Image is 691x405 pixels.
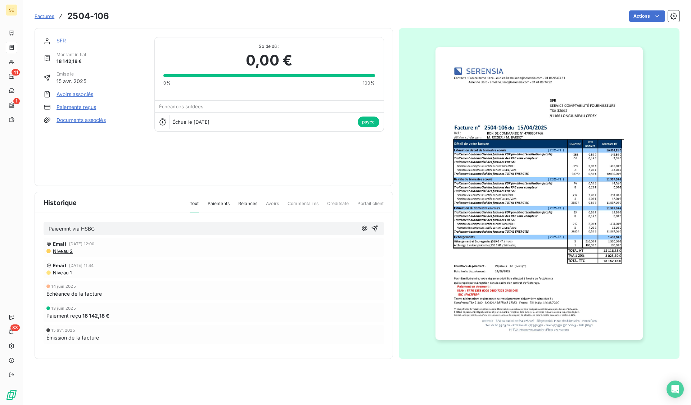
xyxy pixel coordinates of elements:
span: Échéances soldées [159,104,204,109]
a: Documents associés [57,117,106,124]
a: 41 [6,70,17,82]
span: payée [358,117,379,127]
img: Logo LeanPay [6,389,17,401]
span: Email [53,263,66,268]
span: Paiements [208,200,230,213]
span: Creditsafe [327,200,349,213]
div: SE [6,4,17,16]
span: Tout [190,200,199,213]
span: Échue le [DATE] [172,119,209,125]
span: 14 juin 2025 [51,284,76,288]
span: Portail client [357,200,384,213]
a: Paiements reçus [57,104,96,111]
span: 18 142,18 € [82,312,110,319]
span: 100% [363,80,375,86]
span: Échéance de la facture [46,290,102,297]
span: Solde dû : [163,43,375,50]
span: Niveau 2 [52,248,73,254]
span: Émise le [57,71,86,77]
span: Niveau 1 [52,270,72,276]
span: Relances [238,200,257,213]
button: Actions [629,10,665,22]
span: Paieemnt via HSBC [49,226,95,232]
span: Factures [35,13,54,19]
h3: 2504-106 [67,10,109,23]
a: SFR [57,37,66,44]
a: Factures [35,13,54,20]
span: 41 [12,69,20,76]
span: Avoirs [266,200,279,213]
span: Émission de la facture [46,334,99,341]
a: 1 [6,99,17,111]
span: Commentaires [288,200,319,213]
div: Open Intercom Messenger [667,381,684,398]
span: 0,00 € [246,50,292,71]
span: Historique [44,198,77,208]
span: [DATE] 12:00 [69,242,95,246]
span: Email [53,241,66,247]
a: Avoirs associés [57,91,93,98]
span: Montant initial [57,51,86,58]
span: 15 avr. 2025 [57,77,86,85]
span: Paiement reçu [46,312,81,319]
span: 1 [13,98,20,104]
span: 15 avr. 2025 [51,328,75,332]
span: 33 [10,324,20,331]
span: 13 juin 2025 [51,306,76,310]
span: [DATE] 11:44 [69,263,94,268]
span: 0% [163,80,171,86]
span: 18 142,18 € [57,58,86,65]
img: invoice_thumbnail [435,47,643,340]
